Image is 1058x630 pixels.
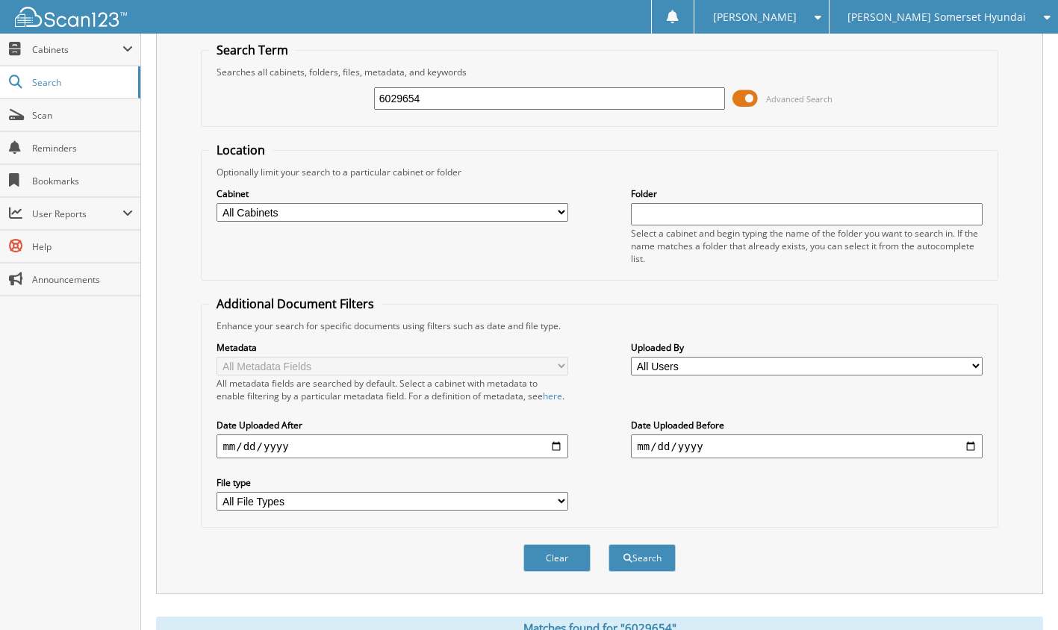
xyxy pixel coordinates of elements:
label: Date Uploaded After [217,419,567,431]
img: scan123-logo-white.svg [15,7,127,27]
span: Reminders [32,142,133,155]
span: [PERSON_NAME] [713,13,797,22]
span: Scan [32,109,133,122]
label: File type [217,476,567,489]
button: Clear [523,544,591,572]
span: Help [32,240,133,253]
span: Bookmarks [32,175,133,187]
span: Announcements [32,273,133,286]
span: Advanced Search [766,93,833,105]
span: User Reports [32,208,122,220]
a: here [543,390,562,402]
label: Cabinet [217,187,567,200]
label: Folder [631,187,982,200]
div: Searches all cabinets, folders, files, metadata, and keywords [209,66,989,78]
div: Enhance your search for specific documents using filters such as date and file type. [209,319,989,332]
div: Optionally limit your search to a particular cabinet or folder [209,166,989,178]
label: Metadata [217,341,567,354]
input: start [217,434,567,458]
label: Uploaded By [631,341,982,354]
input: end [631,434,982,458]
span: Search [32,76,131,89]
legend: Additional Document Filters [209,296,382,312]
label: Date Uploaded Before [631,419,982,431]
span: [PERSON_NAME] Somerset Hyundai [847,13,1026,22]
span: Cabinets [32,43,122,56]
legend: Search Term [209,42,296,58]
legend: Location [209,142,273,158]
div: All metadata fields are searched by default. Select a cabinet with metadata to enable filtering b... [217,377,567,402]
iframe: Chat Widget [983,558,1058,630]
div: Select a cabinet and begin typing the name of the folder you want to search in. If the name match... [631,227,982,265]
button: Search [609,544,676,572]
